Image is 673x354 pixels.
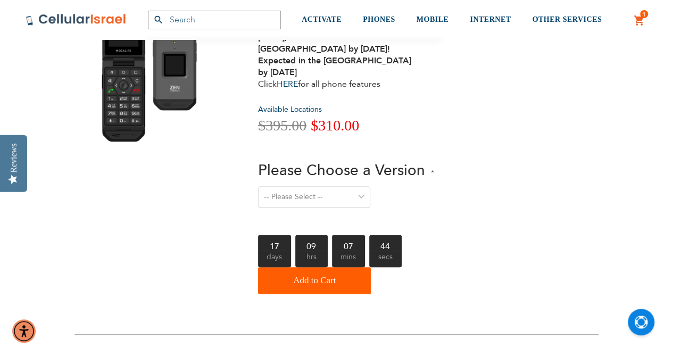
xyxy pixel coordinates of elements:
span: INTERNET [470,15,511,23]
span: OTHER SERVICES [532,15,602,23]
span: secs [369,251,402,267]
b: 09 [295,235,328,251]
span: days [258,251,291,267]
span: MOBILE [417,15,449,23]
strong: Expected in [GEOGRAPHIC_DATA] by [DATE], Limited stock available in [GEOGRAPHIC_DATA] by [DATE]! ... [258,20,411,78]
input: Search [148,11,281,29]
a: HERE [277,78,298,90]
button: Add to Cart [258,267,371,294]
span: Add to Cart [293,270,336,291]
span: PHONES [363,15,395,23]
b: 17 [258,235,291,251]
a: Available Locations [258,104,322,114]
a: 1 [634,14,645,27]
span: $395.00 [258,117,306,134]
div: Reviews [9,143,19,172]
b: 07 [332,235,365,251]
div: Click for all phone features [258,20,423,90]
span: hrs [295,251,328,267]
span: mins [332,251,365,267]
img: Cellular Israel Logo [26,13,127,26]
div: Accessibility Menu [12,319,36,343]
span: ACTIVATE [302,15,342,23]
b: 44 [369,235,402,251]
span: $310.00 [311,117,359,134]
span: 1 [642,10,646,19]
span: Please Choose a Version [258,160,425,180]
